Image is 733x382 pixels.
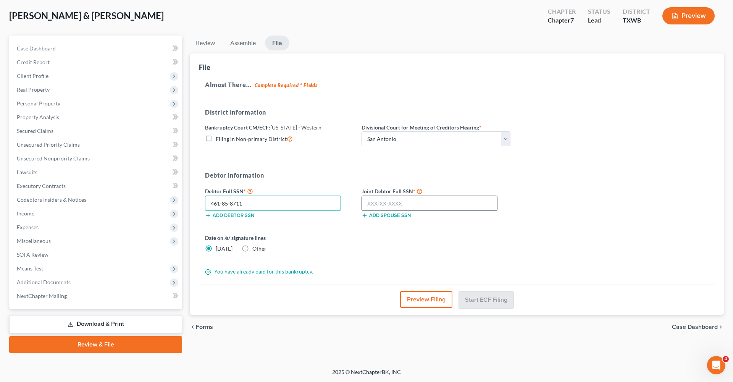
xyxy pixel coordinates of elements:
[11,138,182,152] a: Unsecured Priority Claims
[17,183,66,189] span: Executory Contracts
[224,36,262,50] a: Assemble
[672,324,724,330] a: Case Dashboard chevron_right
[199,63,210,72] div: File
[205,234,354,242] label: Date on /s/ signature lines
[255,82,318,88] strong: Complete Required * Fields
[362,123,481,131] label: Divisional Court for Meeting of Creditors Hearing
[11,179,182,193] a: Executory Contracts
[17,251,48,258] span: SOFA Review
[17,238,51,244] span: Miscellaneous
[17,86,50,93] span: Real Property
[17,169,37,175] span: Lawsuits
[17,224,39,230] span: Expenses
[723,356,729,362] span: 4
[11,165,182,179] a: Lawsuits
[190,324,223,330] button: chevron_left Forms
[11,55,182,69] a: Credit Report
[9,10,164,21] span: [PERSON_NAME] & [PERSON_NAME]
[623,16,650,25] div: TXWB
[588,16,610,25] div: Lead
[270,124,321,131] span: [US_STATE] - Western
[623,7,650,16] div: District
[11,152,182,165] a: Unsecured Nonpriority Claims
[11,110,182,124] a: Property Analysis
[190,324,196,330] i: chevron_left
[11,42,182,55] a: Case Dashboard
[662,7,715,24] button: Preview
[17,100,60,107] span: Personal Property
[588,7,610,16] div: Status
[718,324,724,330] i: chevron_right
[358,186,514,196] label: Joint Debtor Full SSN
[17,279,71,285] span: Additional Documents
[672,324,718,330] span: Case Dashboard
[362,212,411,219] button: Add spouse SSN
[17,293,67,299] span: NextChapter Mailing
[17,265,43,272] span: Means Test
[201,268,514,275] div: You have already paid for this bankruptcy.
[17,141,80,148] span: Unsecured Priority Claims
[17,128,53,134] span: Secured Claims
[265,36,289,50] a: File
[216,136,287,142] span: Filing in Non-primary District
[17,155,90,162] span: Unsecured Nonpriority Claims
[570,16,574,24] span: 7
[190,36,221,50] a: Review
[9,336,182,353] a: Review & File
[17,59,50,65] span: Credit Report
[205,80,709,89] h5: Almost There...
[548,16,576,25] div: Chapter
[201,186,358,196] label: Debtor Full SSN
[205,212,254,219] button: Add debtor SSN
[400,291,452,308] button: Preview Filing
[362,196,497,211] input: XXX-XX-XXXX
[548,7,576,16] div: Chapter
[17,196,86,203] span: Codebtors Insiders & Notices
[205,196,341,211] input: XXX-XX-XXXX
[196,324,213,330] span: Forms
[707,356,725,374] iframe: Intercom live chat
[216,245,232,252] span: [DATE]
[11,124,182,138] a: Secured Claims
[17,45,56,52] span: Case Dashboard
[11,248,182,262] a: SOFA Review
[205,171,510,180] h5: Debtor Information
[17,73,48,79] span: Client Profile
[17,210,34,217] span: Income
[17,114,59,120] span: Property Analysis
[11,289,182,303] a: NextChapter Mailing
[9,315,182,333] a: Download & Print
[459,291,514,309] button: Start ECF Filing
[205,123,321,131] label: Bankruptcy Court CM/ECF:
[149,368,584,382] div: 2025 © NextChapterBK, INC
[252,245,266,252] span: Other
[205,108,510,117] h5: District Information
